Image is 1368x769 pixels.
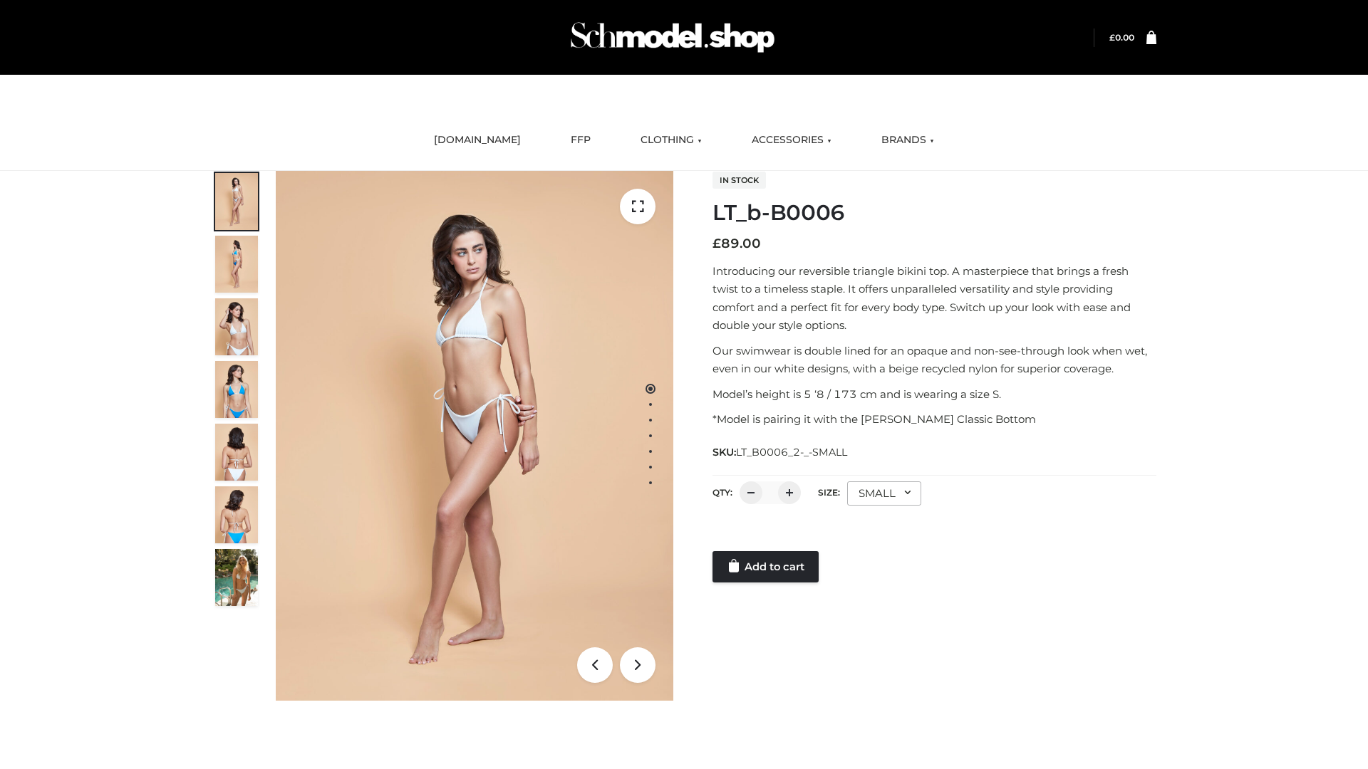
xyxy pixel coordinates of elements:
[1109,32,1134,43] bdi: 0.00
[276,171,673,701] img: ArielClassicBikiniTop_CloudNine_AzureSky_OW114ECO_1
[215,298,258,355] img: ArielClassicBikiniTop_CloudNine_AzureSky_OW114ECO_3-scaled.jpg
[1109,32,1134,43] a: £0.00
[741,125,842,156] a: ACCESSORIES
[215,173,258,230] img: ArielClassicBikiniTop_CloudNine_AzureSky_OW114ECO_1-scaled.jpg
[215,486,258,543] img: ArielClassicBikiniTop_CloudNine_AzureSky_OW114ECO_8-scaled.jpg
[423,125,532,156] a: [DOMAIN_NAME]
[560,125,601,156] a: FFP
[871,125,945,156] a: BRANDS
[630,125,712,156] a: CLOTHING
[712,172,766,189] span: In stock
[712,262,1156,335] p: Introducing our reversible triangle bikini top. A masterpiece that brings a fresh twist to a time...
[818,487,840,498] label: Size:
[566,9,779,66] img: Schmodel Admin 964
[712,410,1156,429] p: *Model is pairing it with the [PERSON_NAME] Classic Bottom
[712,236,761,251] bdi: 89.00
[847,481,921,506] div: SMALL
[1109,32,1115,43] span: £
[215,236,258,293] img: ArielClassicBikiniTop_CloudNine_AzureSky_OW114ECO_2-scaled.jpg
[712,200,1156,226] h1: LT_b-B0006
[712,236,721,251] span: £
[712,487,732,498] label: QTY:
[712,551,819,582] a: Add to cart
[215,549,258,606] img: Arieltop_CloudNine_AzureSky2.jpg
[712,444,849,461] span: SKU:
[215,424,258,481] img: ArielClassicBikiniTop_CloudNine_AzureSky_OW114ECO_7-scaled.jpg
[712,342,1156,378] p: Our swimwear is double lined for an opaque and non-see-through look when wet, even in our white d...
[712,385,1156,404] p: Model’s height is 5 ‘8 / 173 cm and is wearing a size S.
[215,361,258,418] img: ArielClassicBikiniTop_CloudNine_AzureSky_OW114ECO_4-scaled.jpg
[736,446,847,459] span: LT_B0006_2-_-SMALL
